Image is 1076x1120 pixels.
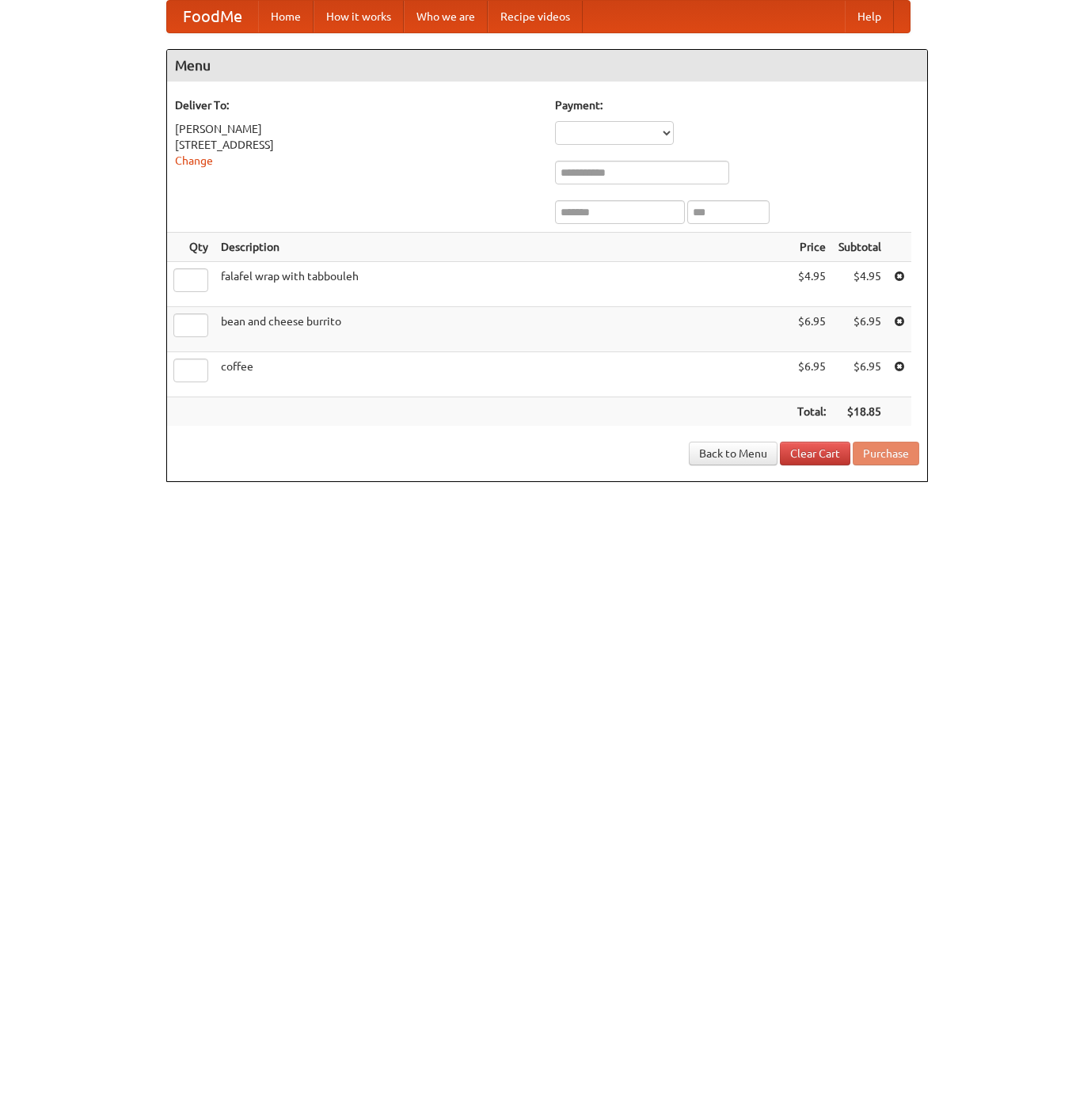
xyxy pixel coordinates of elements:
[791,352,832,397] td: $6.95
[215,307,791,352] td: bean and cheese burrito
[175,97,539,113] h5: Deliver To:
[832,397,888,427] th: $18.85
[555,97,919,113] h5: Payment:
[215,352,791,397] td: coffee
[314,1,404,32] a: How it works
[258,1,314,32] a: Home
[175,137,539,153] div: [STREET_ADDRESS]
[167,50,927,82] h4: Menu
[175,154,213,167] a: Change
[791,307,832,352] td: $6.95
[832,262,888,307] td: $4.95
[167,1,258,32] a: FoodMe
[488,1,583,32] a: Recipe videos
[689,442,778,465] a: Back to Menu
[853,442,919,465] button: Purchase
[167,233,215,262] th: Qty
[832,352,888,397] td: $6.95
[791,262,832,307] td: $4.95
[791,233,832,262] th: Price
[780,442,850,465] a: Clear Cart
[832,307,888,352] td: $6.95
[404,1,488,32] a: Who we are
[845,1,894,32] a: Help
[215,233,791,262] th: Description
[791,397,832,427] th: Total:
[832,233,888,262] th: Subtotal
[215,262,791,307] td: falafel wrap with tabbouleh
[175,121,539,137] div: [PERSON_NAME]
